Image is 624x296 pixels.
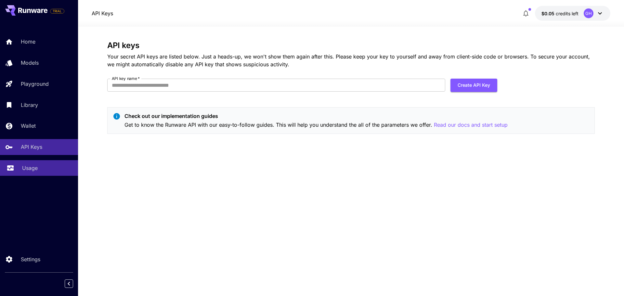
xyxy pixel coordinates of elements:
button: Read our docs and start setup [434,121,508,129]
a: API Keys [92,9,113,17]
p: Home [21,38,35,45]
label: API key name [112,76,140,81]
nav: breadcrumb [92,9,113,17]
div: Collapse sidebar [70,278,78,290]
div: $0.05 [541,10,578,17]
span: Add your payment card to enable full platform functionality. [50,7,64,15]
p: Library [21,101,38,109]
span: credits left [556,11,578,16]
p: Models [21,59,39,67]
p: Get to know the Runware API with our easy-to-follow guides. This will help you understand the all... [124,121,508,129]
p: Your secret API keys are listed below. Just a heads-up, we won't show them again after this. Plea... [107,53,595,68]
button: $0.05GH [535,6,610,21]
div: GH [584,8,593,18]
p: API Keys [21,143,42,151]
p: Wallet [21,122,36,130]
h3: API keys [107,41,595,50]
span: $0.05 [541,11,556,16]
p: Usage [22,164,38,172]
p: Settings [21,255,40,263]
button: Collapse sidebar [65,279,73,288]
p: Playground [21,80,49,88]
span: TRIAL [50,9,64,14]
p: Check out our implementation guides [124,112,508,120]
button: Create API Key [450,79,497,92]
